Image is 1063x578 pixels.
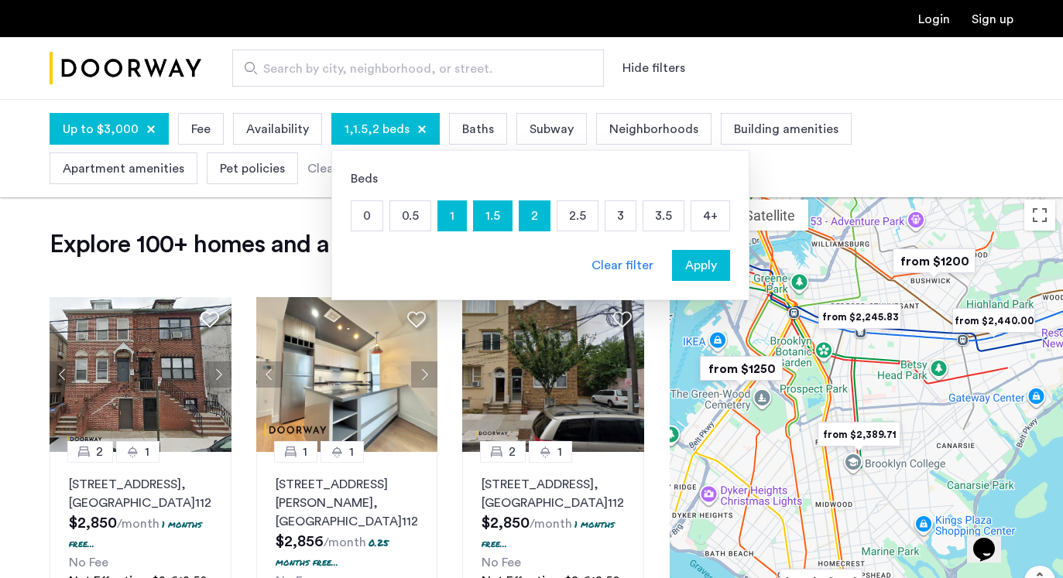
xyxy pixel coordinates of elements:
[232,50,604,87] input: Apartment Search
[307,159,375,178] div: Clear filters
[972,13,1013,26] a: Registration
[592,256,653,275] div: Clear filter
[557,201,598,231] p: 2.5
[967,516,1017,563] iframe: chat widget
[672,250,730,281] button: button
[191,120,211,139] span: Fee
[734,120,838,139] span: Building amenities
[438,201,466,231] p: 1
[918,13,950,26] a: Login
[691,201,729,231] p: 4+
[605,201,636,231] p: 3
[462,120,494,139] span: Baths
[263,60,561,78] span: Search by city, neighborhood, or street.
[474,201,512,231] p: 1.5
[643,201,684,231] p: 3.5
[50,39,201,97] img: logo
[609,120,698,139] span: Neighborhoods
[63,120,139,139] span: Up to $3,000
[390,201,430,231] p: 0.5
[685,256,717,275] span: Apply
[345,120,410,139] span: 1,1.5,2 beds
[50,39,201,97] a: Cazamio Logo
[246,120,309,139] span: Availability
[622,59,685,77] button: Show or hide filters
[530,120,574,139] span: Subway
[351,201,382,231] p: 0
[63,159,184,178] span: Apartment amenities
[351,169,730,188] div: Beds
[519,201,550,231] p: 2
[220,159,285,178] span: Pet policies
